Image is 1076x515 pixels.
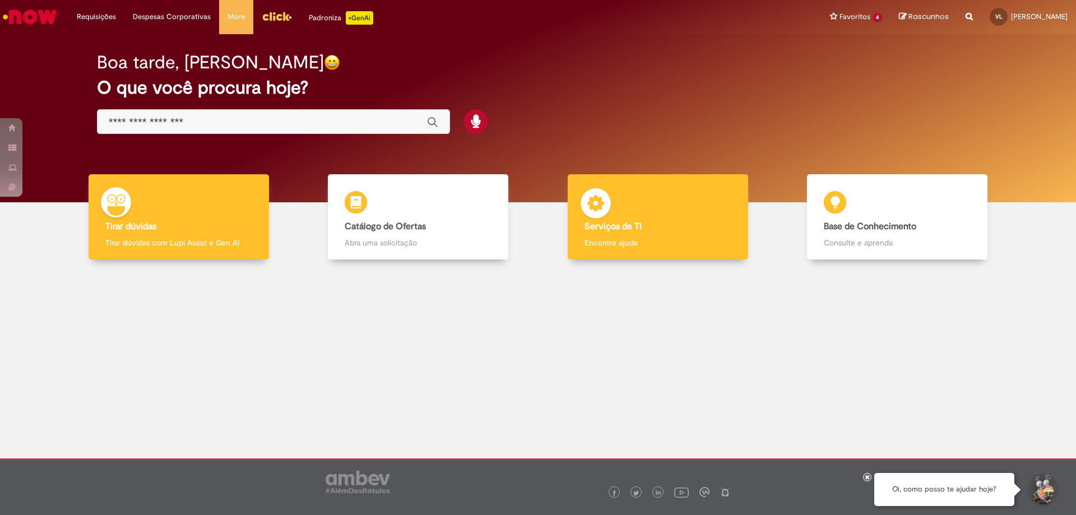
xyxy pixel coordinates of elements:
span: Requisições [77,11,116,22]
span: Despesas Corporativas [133,11,211,22]
span: 4 [873,13,882,22]
span: Rascunhos [908,11,949,22]
p: Encontre ajuda [585,237,731,248]
img: logo_footer_linkedin.png [656,490,661,497]
p: +GenAi [346,11,373,25]
b: Serviços de TI [585,221,642,232]
img: logo_footer_youtube.png [674,485,689,499]
h2: Boa tarde, [PERSON_NAME] [97,53,324,72]
button: Iniciar Conversa de Suporte [1026,473,1059,507]
img: logo_footer_facebook.png [611,490,617,496]
span: [PERSON_NAME] [1011,12,1068,21]
img: click_logo_yellow_360x200.png [262,8,292,25]
div: Oi, como posso te ajudar hoje? [874,473,1014,506]
img: happy-face.png [324,54,340,71]
p: Tirar dúvidas com Lupi Assist e Gen Ai [105,237,252,248]
span: Favoritos [840,11,870,22]
span: VL [995,13,1003,20]
a: Serviços de TI Encontre ajuda [538,174,778,260]
img: logo_footer_twitter.png [633,490,639,496]
div: Padroniza [309,11,373,25]
a: Rascunhos [899,12,949,22]
p: Abra uma solicitação [345,237,491,248]
span: More [228,11,245,22]
h2: O que você procura hoje? [97,78,980,98]
img: ServiceNow [1,6,59,28]
img: logo_footer_workplace.png [699,487,709,497]
b: Base de Conhecimento [824,221,916,232]
img: logo_footer_naosei.png [720,487,730,497]
p: Consulte e aprenda [824,237,971,248]
b: Tirar dúvidas [105,221,156,232]
a: Base de Conhecimento Consulte e aprenda [778,174,1018,260]
b: Catálogo de Ofertas [345,221,426,232]
a: Catálogo de Ofertas Abra uma solicitação [299,174,539,260]
a: Tirar dúvidas Tirar dúvidas com Lupi Assist e Gen Ai [59,174,299,260]
img: logo_footer_ambev_rotulo_gray.png [326,471,390,493]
